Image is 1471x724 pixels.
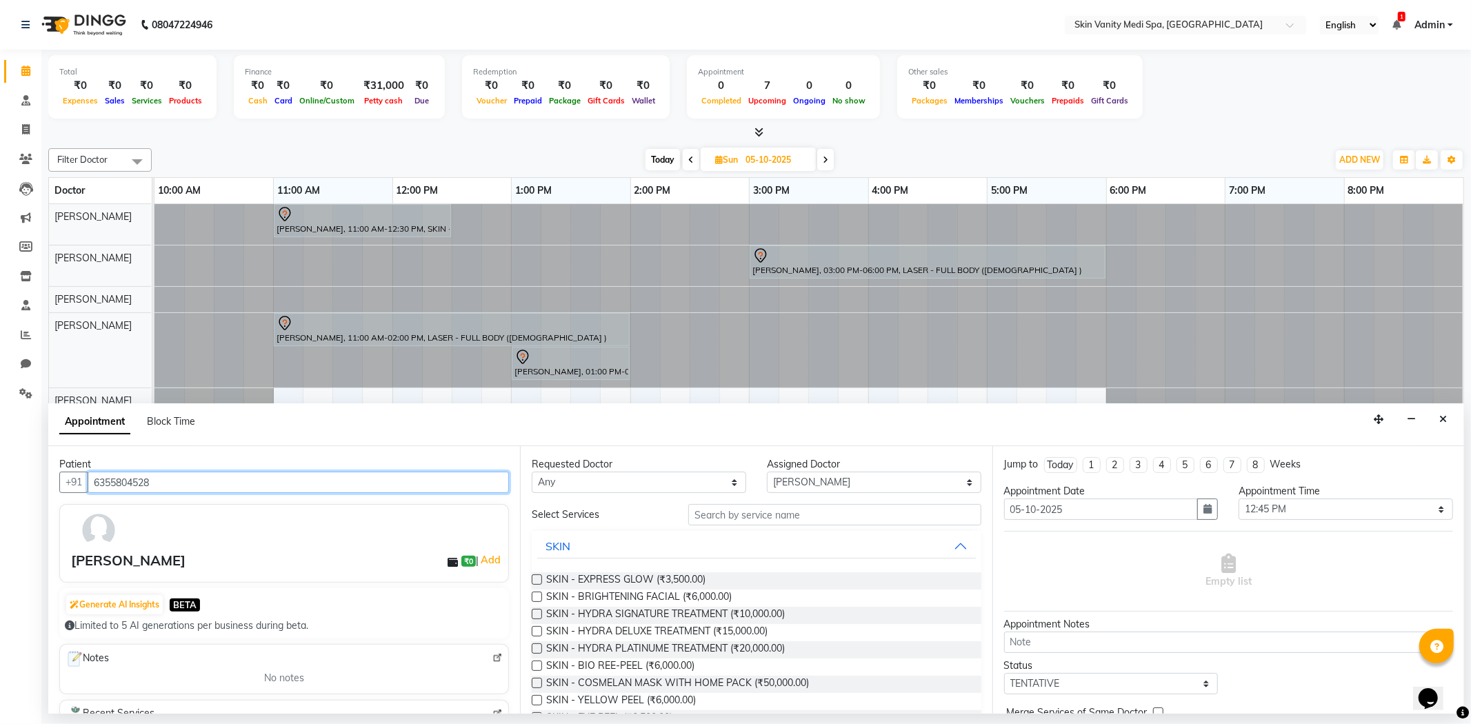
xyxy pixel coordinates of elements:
div: ₹0 [101,78,128,94]
li: 3 [1130,457,1148,473]
a: 2:00 PM [631,181,674,201]
div: [PERSON_NAME], 03:00 PM-06:00 PM, LASER - FULL BODY ([DEMOGRAPHIC_DATA] ) [751,248,1104,276]
span: SKIN - BIO REE-PEEL (₹6,000.00) [546,658,694,676]
div: [PERSON_NAME], 11:00 AM-02:00 PM, LASER - FULL BODY ([DEMOGRAPHIC_DATA] ) [275,315,628,344]
div: [PERSON_NAME] [71,550,186,571]
div: Other sales [908,66,1132,78]
div: Appointment Time [1239,484,1453,499]
span: Appointment [59,410,130,434]
li: 2 [1106,457,1124,473]
div: ₹0 [166,78,206,94]
button: +91 [59,472,88,493]
div: Status [1004,658,1219,673]
span: Package [546,96,584,105]
div: ₹0 [296,78,358,94]
li: 4 [1153,457,1171,473]
span: Recent Services [66,706,154,723]
li: 1 [1083,457,1101,473]
span: SKIN - BRIGHTENING FACIAL (₹6,000.00) [546,590,732,607]
input: Search by Name/Mobile/Email/Code [88,472,509,493]
div: Redemption [473,66,659,78]
li: 8 [1247,457,1265,473]
div: 0 [790,78,829,94]
span: Packages [908,96,951,105]
img: logo [35,6,130,44]
span: Prepaids [1048,96,1088,105]
span: [PERSON_NAME] [54,252,132,264]
span: Ongoing [790,96,829,105]
span: Doctor [54,184,85,197]
span: SKIN - HYDRA DELUXE TREATMENT (₹15,000.00) [546,624,768,641]
span: SKIN - HYDRA SIGNATURE TREATMENT (₹10,000.00) [546,607,785,624]
span: Filter Doctor [57,154,108,165]
button: Close [1433,409,1453,430]
li: 5 [1177,457,1194,473]
a: 1 [1392,19,1401,31]
span: Merge Services of Same Doctor [1007,705,1148,723]
div: Appointment Notes [1004,617,1453,632]
div: ₹0 [1007,78,1048,94]
span: Upcoming [745,96,790,105]
span: Empty list [1205,554,1252,589]
span: SKIN - COSMELAN MASK WITH HOME PACK (₹50,000.00) [546,676,809,693]
div: Appointment Date [1004,484,1219,499]
div: 0 [829,78,869,94]
div: Weeks [1270,457,1301,472]
input: yyyy-mm-dd [1004,499,1199,520]
a: 12:00 PM [393,181,442,201]
span: Products [166,96,206,105]
div: ₹0 [584,78,628,94]
div: Select Services [521,507,678,522]
span: [PERSON_NAME] [54,319,132,332]
div: Limited to 5 AI generations per business during beta. [65,619,503,633]
div: [PERSON_NAME], 11:00 AM-12:30 PM, SKIN - HYDRA DELUXE TREATMENT [275,206,450,235]
div: Requested Doctor [532,457,746,472]
li: 7 [1223,457,1241,473]
div: [PERSON_NAME], 01:00 PM-02:00 PM, SKIN - HYDRA SIGNATURE TREATMENT [513,349,628,378]
span: Voucher [473,96,510,105]
div: ₹0 [628,78,659,94]
span: [PERSON_NAME] [54,293,132,305]
div: SKIN [546,538,570,554]
a: Add [479,552,503,568]
img: avatar [79,510,119,550]
iframe: chat widget [1413,669,1457,710]
div: Assigned Doctor [767,457,981,472]
span: 1 [1398,12,1405,21]
div: ₹0 [951,78,1007,94]
div: ₹0 [908,78,951,94]
a: 7:00 PM [1225,181,1269,201]
span: SKIN - YELLOW PEEL (₹6,000.00) [546,693,696,710]
span: Cash [245,96,271,105]
div: ₹0 [59,78,101,94]
input: Search by service name [688,504,981,525]
a: 8:00 PM [1345,181,1388,201]
span: Vouchers [1007,96,1048,105]
div: 7 [745,78,790,94]
a: 1:00 PM [512,181,555,201]
div: ₹0 [271,78,296,94]
span: SKIN - EXPRESS GLOW (₹3,500.00) [546,572,706,590]
span: Due [411,96,432,105]
span: Wallet [628,96,659,105]
div: Finance [245,66,434,78]
a: 11:00 AM [274,181,323,201]
div: ₹0 [1048,78,1088,94]
div: ₹0 [473,78,510,94]
div: ₹0 [410,78,434,94]
span: ₹0 [461,556,476,567]
span: Sales [101,96,128,105]
button: ADD NEW [1336,150,1383,170]
input: 2025-10-05 [741,150,810,170]
span: No notes [264,671,304,685]
span: No show [829,96,869,105]
div: ₹0 [1088,78,1132,94]
a: 5:00 PM [988,181,1031,201]
div: ₹31,000 [358,78,410,94]
div: Jump to [1004,457,1039,472]
span: [PERSON_NAME] [54,210,132,223]
span: | [476,552,503,568]
a: 6:00 PM [1107,181,1150,201]
span: Completed [698,96,745,105]
span: Today [646,149,680,170]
